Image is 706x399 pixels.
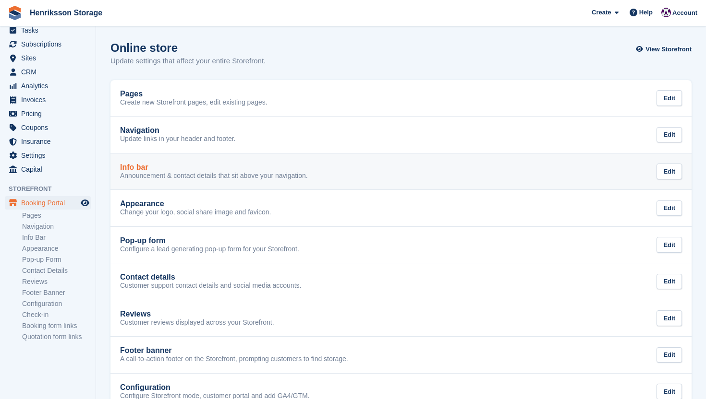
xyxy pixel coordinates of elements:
[21,51,79,65] span: Sites
[120,273,175,282] h2: Contact details
[120,172,308,180] p: Announcement & contact details that sit above your navigation.
[8,6,22,20] img: stora-icon-8386f47178a22dfd0bd8f6a31ec36ba5ce8667c1dd55bd0f319d3a0aa187defe.svg
[21,163,79,176] span: Capital
[638,41,692,57] a: View Storefront
[5,107,91,120] a: menu
[21,149,79,162] span: Settings
[120,346,172,355] h2: Footer banner
[120,318,274,327] p: Customer reviews displayed across your Storefront.
[79,197,91,209] a: Preview store
[592,8,611,17] span: Create
[22,222,91,231] a: Navigation
[110,56,266,67] p: Update settings that affect your entire Storefront.
[21,196,79,210] span: Booking Portal
[120,163,148,172] h2: Info bar
[21,135,79,148] span: Insurance
[110,190,692,226] a: Appearance Change your logo, social share image and favicon. Edit
[120,90,143,98] h2: Pages
[22,266,91,275] a: Contact Details
[5,51,91,65] a: menu
[657,90,682,106] div: Edit
[645,45,692,54] span: View Storefront
[26,5,106,21] a: Henriksson Storage
[22,244,91,253] a: Appearance
[22,255,91,264] a: Pop-up Form
[657,347,682,363] div: Edit
[110,41,266,54] h1: Online store
[120,310,151,318] h2: Reviews
[5,79,91,93] a: menu
[110,300,692,337] a: Reviews Customer reviews displayed across your Storefront. Edit
[9,184,96,194] span: Storefront
[22,277,91,286] a: Reviews
[120,383,170,392] h2: Configuration
[21,23,79,37] span: Tasks
[639,8,653,17] span: Help
[22,332,91,341] a: Quotation form links
[5,163,91,176] a: menu
[22,233,91,242] a: Info Bar
[21,37,79,51] span: Subscriptions
[5,65,91,79] a: menu
[657,127,682,143] div: Edit
[5,37,91,51] a: menu
[110,227,692,263] a: Pop-up form Configure a lead generating pop-up form for your Storefront. Edit
[22,310,91,319] a: Check-in
[22,288,91,297] a: Footer Banner
[21,93,79,106] span: Invoices
[657,274,682,290] div: Edit
[120,199,164,208] h2: Appearance
[5,196,91,210] a: menu
[21,107,79,120] span: Pricing
[657,200,682,216] div: Edit
[110,263,692,300] a: Contact details Customer support contact details and social media accounts. Edit
[21,65,79,79] span: CRM
[110,80,692,117] a: Pages Create new Storefront pages, edit existing pages. Edit
[120,208,271,217] p: Change your logo, social share image and favicon.
[120,98,268,107] p: Create new Storefront pages, edit existing pages.
[120,245,299,254] p: Configure a lead generating pop-up form for your Storefront.
[661,8,671,17] img: Joel Isaksson
[120,236,166,245] h2: Pop-up form
[21,79,79,93] span: Analytics
[21,121,79,134] span: Coupons
[657,237,682,253] div: Edit
[110,337,692,373] a: Footer banner A call-to-action footer on the Storefront, prompting customers to find storage. Edit
[5,121,91,134] a: menu
[22,321,91,330] a: Booking form links
[22,299,91,308] a: Configuration
[5,149,91,162] a: menu
[120,135,236,143] p: Update links in your header and footer.
[5,135,91,148] a: menu
[22,211,91,220] a: Pages
[120,355,348,364] p: A call-to-action footer on the Storefront, prompting customers to find storage.
[120,126,159,135] h2: Navigation
[657,164,682,179] div: Edit
[5,93,91,106] a: menu
[110,117,692,153] a: Navigation Update links in your header and footer. Edit
[120,282,301,290] p: Customer support contact details and social media accounts.
[672,8,697,18] span: Account
[5,23,91,37] a: menu
[657,310,682,326] div: Edit
[110,153,692,190] a: Info bar Announcement & contact details that sit above your navigation. Edit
